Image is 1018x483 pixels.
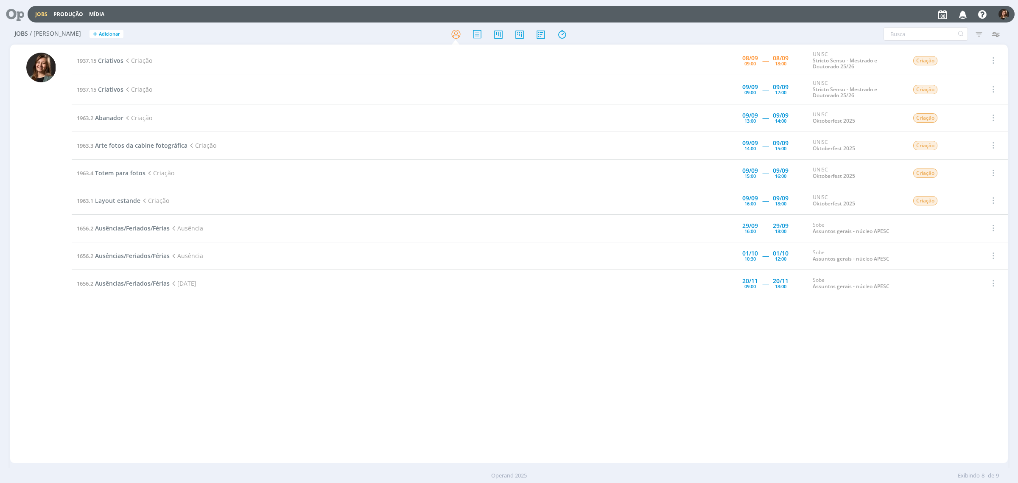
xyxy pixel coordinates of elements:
[77,57,96,65] span: 1937.15
[813,80,900,98] div: UNISC
[762,224,769,232] span: -----
[744,61,756,66] div: 09:00
[95,252,170,260] span: Ausências/Feriados/Férias
[958,472,980,480] span: Exibindo
[77,169,145,177] a: 1963.4Totem para fotos
[998,9,1009,20] img: L
[913,168,937,178] span: Criação
[775,284,786,289] div: 18:00
[913,141,937,150] span: Criação
[145,169,174,177] span: Criação
[77,142,93,149] span: 1963.3
[813,167,900,179] div: UNISC
[813,283,889,290] a: Assuntos gerais - núcleo APESC
[744,174,756,178] div: 15:00
[813,227,889,235] a: Assuntos gerais - núcleo APESC
[95,197,140,205] span: Layout estande
[775,146,786,151] div: 15:00
[762,169,769,177] span: -----
[813,277,900,289] div: Sobe
[744,229,756,233] div: 16:00
[775,90,786,95] div: 12:00
[744,256,756,261] div: 10:30
[913,56,937,65] span: Criação
[813,139,900,152] div: UNISC
[762,114,769,122] span: -----
[123,114,152,122] span: Criação
[99,31,120,37] span: Adicionar
[26,53,56,82] img: L
[77,252,93,260] span: 1656.2
[775,256,786,261] div: 12:00
[170,224,203,232] span: Ausência
[98,56,123,65] span: Criativos
[773,168,789,174] div: 09/09
[77,197,93,205] span: 1963.1
[813,172,855,180] a: Oktoberfest 2025
[813,145,855,152] a: Oktoberfest 2025
[742,112,758,118] div: 09/09
[762,141,769,149] span: -----
[775,61,786,66] div: 18:00
[996,472,999,480] span: 9
[813,117,855,124] a: Oktoberfest 2025
[762,252,769,260] span: -----
[773,195,789,201] div: 09/09
[30,30,81,37] span: / [PERSON_NAME]
[77,56,123,65] a: 1937.15Criativos
[744,146,756,151] div: 14:00
[744,90,756,95] div: 09:00
[762,279,769,287] span: -----
[884,27,968,41] input: Busca
[813,200,855,207] a: Oktoberfest 2025
[762,56,769,65] span: -----
[775,118,786,123] div: 14:00
[775,201,786,206] div: 18:00
[813,51,900,70] div: UNISC
[742,223,758,229] div: 29/09
[77,224,170,232] a: 1656.2Ausências/Feriados/Férias
[813,112,900,124] div: UNISC
[123,85,152,93] span: Criação
[742,55,758,61] div: 08/09
[813,222,900,234] div: Sobe
[35,11,48,18] a: Jobs
[773,250,789,256] div: 01/10
[913,85,937,94] span: Criação
[913,196,937,205] span: Criação
[77,114,93,122] span: 1963.2
[744,284,756,289] div: 09:00
[77,225,93,232] span: 1656.2
[93,30,97,39] span: +
[77,85,123,93] a: 1937.15Criativos
[762,85,769,93] span: -----
[742,84,758,90] div: 09/09
[87,11,107,18] button: Mídia
[813,250,900,262] div: Sobe
[742,250,758,256] div: 01/10
[813,194,900,207] div: UNISC
[773,55,789,61] div: 08/09
[95,279,170,287] span: Ausências/Feriados/Férias
[742,278,758,284] div: 20/11
[998,7,1010,22] button: L
[170,252,203,260] span: Ausência
[77,197,140,205] a: 1963.1Layout estande
[77,169,93,177] span: 1963.4
[89,30,123,39] button: +Adicionar
[53,11,83,18] a: Produção
[95,224,170,232] span: Ausências/Feriados/Férias
[33,11,50,18] button: Jobs
[51,11,86,18] button: Produção
[77,114,123,122] a: 1963.2Abanador
[123,56,152,65] span: Criação
[77,280,93,287] span: 1656.2
[95,141,187,149] span: Arte fotos da cabine fotográfica
[773,112,789,118] div: 09/09
[742,195,758,201] div: 09/09
[813,86,877,99] a: Stricto Sensu - Mestrado e Doutorado 25/26
[762,197,769,205] span: -----
[773,140,789,146] div: 09/09
[140,197,169,205] span: Criação
[89,11,104,18] a: Mídia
